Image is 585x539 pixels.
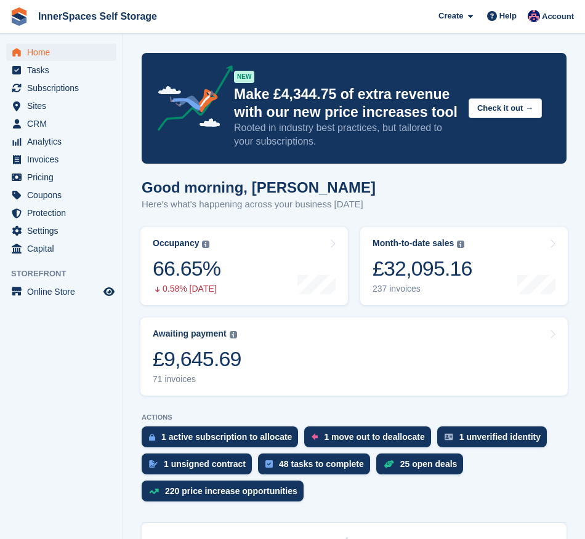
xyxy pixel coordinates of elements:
p: Rooted in industry best practices, but tailored to your subscriptions. [234,121,459,148]
a: Awaiting payment £9,645.69 71 invoices [140,317,568,396]
div: 1 unverified identity [459,432,541,442]
a: menu [6,151,116,168]
a: 48 tasks to complete [258,453,376,481]
span: Subscriptions [27,79,101,97]
img: icon-info-grey-7440780725fd019a000dd9b08b2336e03edf1995a4989e88bcd33f0948082b44.svg [230,331,237,338]
div: Awaiting payment [153,329,227,339]
span: Create [438,10,463,22]
a: 1 unsigned contract [142,453,258,481]
span: CRM [27,115,101,132]
div: £9,645.69 [153,346,241,372]
img: contract_signature_icon-13c848040528278c33f63329250d36e43548de30e8caae1d1a13099fd9432cc5.svg [149,460,158,468]
span: Home [27,44,101,61]
span: Pricing [27,169,101,186]
a: menu [6,240,116,257]
div: 237 invoices [373,284,472,294]
img: active_subscription_to_allocate_icon-d502201f5373d7db506a760aba3b589e785aa758c864c3986d89f69b8ff3... [149,433,155,441]
a: menu [6,79,116,97]
div: Month-to-date sales [373,238,454,249]
span: Settings [27,222,101,239]
p: Here's what's happening across your business [DATE] [142,198,376,212]
a: menu [6,133,116,150]
a: menu [6,186,116,204]
a: 1 unverified identity [437,426,553,453]
div: £32,095.16 [373,256,472,281]
a: menu [6,169,116,186]
img: price-adjustments-announcement-icon-8257ccfd72463d97f412b2fc003d46551f7dbcb40ab6d574587a9cd5c0d94... [147,65,233,135]
a: Occupancy 66.65% 0.58% [DATE] [140,227,348,305]
div: 1 move out to deallocate [324,432,424,442]
img: price_increase_opportunities-93ffe204e8149a01c8c9dc8f82e8f89637d9d84a8eef4429ea346261dce0b2c0.svg [149,489,159,494]
div: 0.58% [DATE] [153,284,220,294]
a: 1 active subscription to allocate [142,426,304,453]
img: move_outs_to_deallocate_icon-f764333ba52eb49d3ac5e1228854f67142a1ed5810a6f6cc68b1a99e826820c5.svg [312,433,318,441]
div: 220 price increase opportunities [165,486,297,496]
a: menu [6,44,116,61]
span: Online Store [27,283,101,300]
span: Storefront [11,268,123,280]
a: menu [6,62,116,79]
div: 1 active subscription to allocate [161,432,292,442]
span: Invoices [27,151,101,168]
a: menu [6,115,116,132]
button: Check it out → [469,98,542,119]
div: 1 unsigned contract [164,459,246,469]
img: stora-icon-8386f47178a22dfd0bd8f6a31ec36ba5ce8667c1dd55bd0f319d3a0aa187defe.svg [10,7,28,26]
a: menu [6,204,116,222]
a: menu [6,97,116,114]
a: menu [6,283,116,300]
img: task-75834270c22a3079a89374b754ae025e5fb1db73e45f91037f5363f120a921f8.svg [265,460,273,468]
a: menu [6,222,116,239]
img: Dominic Hampson [528,10,540,22]
span: Protection [27,204,101,222]
div: NEW [234,71,254,83]
img: icon-info-grey-7440780725fd019a000dd9b08b2336e03edf1995a4989e88bcd33f0948082b44.svg [457,241,464,248]
div: 25 open deals [400,459,458,469]
a: Preview store [102,284,116,299]
span: Account [542,10,574,23]
h1: Good morning, [PERSON_NAME] [142,179,376,196]
img: deal-1b604bf984904fb50ccaf53a9ad4b4a5d6e5aea283cecdc64d6e3604feb123c2.svg [384,460,394,468]
div: 71 invoices [153,374,241,385]
img: verify_identity-adf6edd0f0f0b5bbfe63781bf79b02c33cf7c696d77639b501bdc392416b5a36.svg [445,433,453,441]
span: Coupons [27,186,101,204]
p: Make £4,344.75 of extra revenue with our new price increases tool [234,86,459,121]
span: Analytics [27,133,101,150]
span: Tasks [27,62,101,79]
a: 25 open deals [376,453,470,481]
span: Capital [27,240,101,257]
a: 1 move out to deallocate [304,426,437,453]
a: InnerSpaces Self Storage [33,6,162,26]
span: Help [499,10,517,22]
a: 220 price increase opportunities [142,481,310,508]
div: Occupancy [153,238,199,249]
div: 66.65% [153,256,220,281]
img: icon-info-grey-7440780725fd019a000dd9b08b2336e03edf1995a4989e88bcd33f0948082b44.svg [202,241,209,248]
a: Month-to-date sales £32,095.16 237 invoices [360,227,568,305]
p: ACTIONS [142,413,567,421]
div: 48 tasks to complete [279,459,364,469]
span: Sites [27,97,101,114]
